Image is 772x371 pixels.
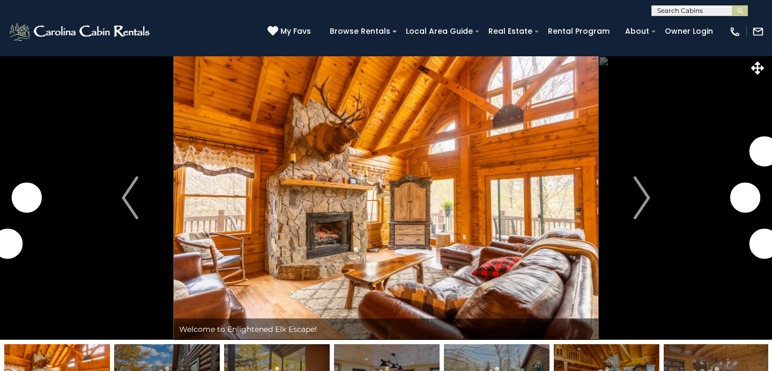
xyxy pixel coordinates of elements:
[543,23,615,40] a: Rental Program
[8,21,153,42] img: White-1-2.png
[400,23,478,40] a: Local Area Guide
[324,23,396,40] a: Browse Rentals
[122,176,138,219] img: arrow
[752,26,764,38] img: mail-regular-white.png
[280,26,311,37] span: My Favs
[483,23,538,40] a: Real Estate
[659,23,718,40] a: Owner Login
[86,56,174,340] button: Previous
[729,26,741,38] img: phone-regular-white.png
[174,318,598,340] div: Welcome to Enlightened Elk Escape!
[634,176,650,219] img: arrow
[598,56,686,340] button: Next
[268,26,314,38] a: My Favs
[620,23,655,40] a: About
